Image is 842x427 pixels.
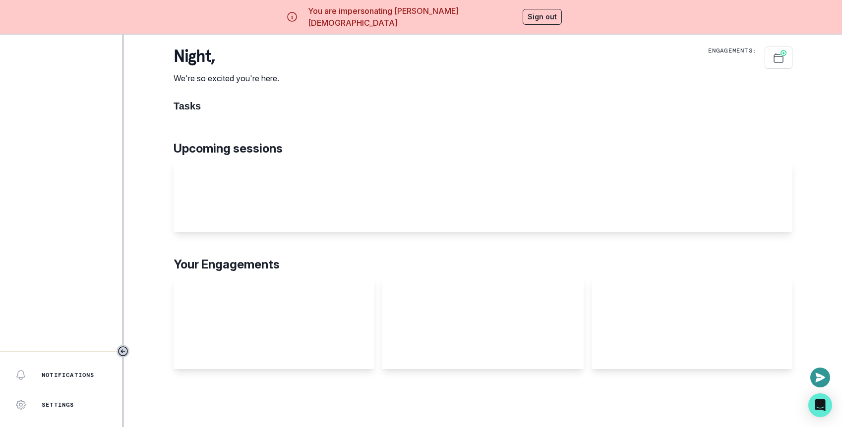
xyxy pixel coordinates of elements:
p: Upcoming sessions [174,140,792,158]
p: night , [174,47,279,66]
p: Notifications [42,371,95,379]
button: Toggle sidebar [117,345,129,358]
button: Sign out [523,9,562,25]
p: You are impersonating [PERSON_NAME][DEMOGRAPHIC_DATA] [308,5,519,29]
p: We're so excited you're here. [174,72,279,84]
h1: Tasks [174,100,792,112]
button: Open or close messaging widget [810,368,830,387]
p: Engagements: [708,47,757,54]
p: Settings [42,401,74,409]
button: Schedule Sessions [765,47,792,69]
p: Your Engagements [174,256,792,273]
div: Open Intercom Messenger [808,393,832,417]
